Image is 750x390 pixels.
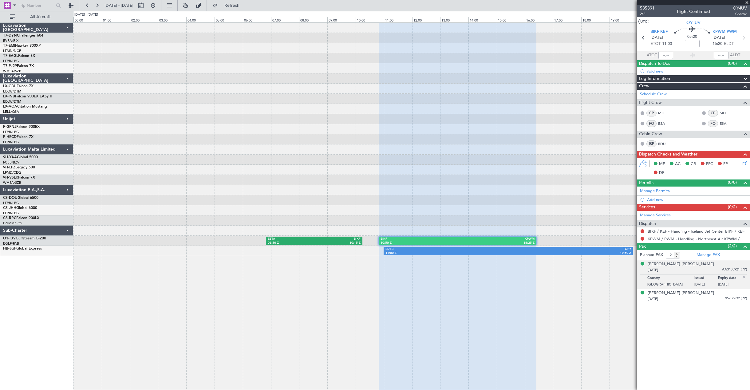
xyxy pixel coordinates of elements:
[706,161,713,167] span: FFC
[640,252,663,258] label: Planned PAX
[3,34,43,37] a: T7-DYNChallenger 604
[3,130,19,134] a: LFPB/LBG
[215,17,243,22] div: 05:00
[718,276,742,282] p: Expiry date
[712,41,722,47] span: 16:20
[384,17,412,22] div: 11:00
[638,19,649,24] button: UTC
[639,220,656,227] span: Dispatch
[728,60,737,67] span: (0/0)
[640,212,671,219] a: Manage Services
[725,296,747,301] span: 95736632 (PP)
[3,211,19,215] a: LFPB/LBG
[647,282,694,288] p: [GEOGRAPHIC_DATA]
[508,251,631,255] div: 19:50 Z
[646,120,657,127] div: FO
[3,49,21,53] a: LFMN/NCE
[3,135,17,139] span: F-HECD
[648,268,658,272] span: [DATE]
[3,44,41,48] a: T7-EMIHawker 900XP
[658,52,673,59] input: --:--
[718,282,742,288] p: [DATE]
[697,252,720,258] a: Manage PAX
[468,17,497,22] div: 14:00
[3,160,19,165] a: FCBB/BZV
[219,3,245,8] span: Refresh
[733,11,747,17] span: Charter
[553,17,581,22] div: 17:00
[3,176,18,179] span: 9H-VSLK
[381,241,458,245] div: 10:50 Z
[640,188,670,194] a: Manage Permits
[728,204,737,210] span: (0/2)
[720,121,733,126] a: ESA
[647,276,694,282] p: Country
[3,140,19,144] a: LFPB/LBG
[722,267,747,272] span: AA3188921 (PP)
[640,5,655,11] span: 535391
[525,17,553,22] div: 16:00
[3,54,35,58] a: T7-EAGLFalcon 8X
[659,161,665,167] span: MF
[243,17,271,22] div: 06:00
[640,91,667,97] a: Schedule Crew
[3,69,21,73] a: WMSA/SZB
[299,17,327,22] div: 08:00
[687,34,697,40] span: 05:20
[3,156,38,159] a: 9H-YAAGlobal 5000
[647,69,747,74] div: Add new
[73,17,102,22] div: 00:00
[16,15,65,19] span: All Aircraft
[3,135,34,139] a: F-HECDFalcon 7X
[3,206,16,210] span: CS-JHH
[268,237,314,241] div: ESTA
[610,17,638,22] div: 19:00
[19,1,54,10] input: Trip Number
[3,196,38,200] a: CS-DOUGlobal 6500
[581,17,610,22] div: 18:00
[268,241,314,245] div: 06:50 Z
[3,85,17,88] span: LX-GBH
[3,206,37,210] a: CS-JHHGlobal 6000
[3,125,40,129] a: F-GPNJFalcon 900EX
[648,236,747,242] a: KPWM / PWM - Handling - Northeast Air KPWM / PWM
[648,261,714,267] div: [PERSON_NAME] [PERSON_NAME]
[728,179,737,186] span: (0/0)
[733,5,747,11] span: OY-IUV
[105,3,133,8] span: [DATE] - [DATE]
[385,247,508,251] div: EDSB
[658,121,672,126] a: ESA
[647,52,657,58] span: ATOT
[658,110,672,116] a: MLI
[3,166,15,169] span: 9H-LPZ
[3,105,47,108] a: LX-AOACitation Mustang
[458,241,535,245] div: 16:25 Z
[327,17,356,22] div: 09:00
[639,75,670,82] span: Leg Information
[102,17,130,22] div: 01:00
[639,99,662,106] span: Flight Crew
[3,125,16,129] span: F-GPNJ
[3,237,16,240] span: OY-IUV
[691,161,696,167] span: CR
[677,8,710,15] div: Flight Confirmed
[210,1,247,10] button: Refresh
[639,60,670,67] span: Dispatch To-Dos
[508,247,631,251] div: TGPY
[3,99,21,104] a: EDLW/DTM
[662,41,672,47] span: 11:00
[3,89,21,94] a: EDLW/DTM
[3,176,35,179] a: 9H-VSLKFalcon 7X
[650,41,661,47] span: ETOT
[130,17,158,22] div: 02:00
[3,85,34,88] a: LX-GBHFalcon 7X
[724,41,734,47] span: ELDT
[3,38,18,43] a: EVRA/RIX
[3,54,18,58] span: T7-EAGL
[3,196,18,200] span: CS-DOU
[7,12,67,22] button: All Aircraft
[356,17,384,22] div: 10:00
[381,237,458,241] div: BIKF
[648,229,744,234] a: BIKF / KEF - Handling - Iceland Jet Center BIKF / KEF
[3,44,15,48] span: T7-EMI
